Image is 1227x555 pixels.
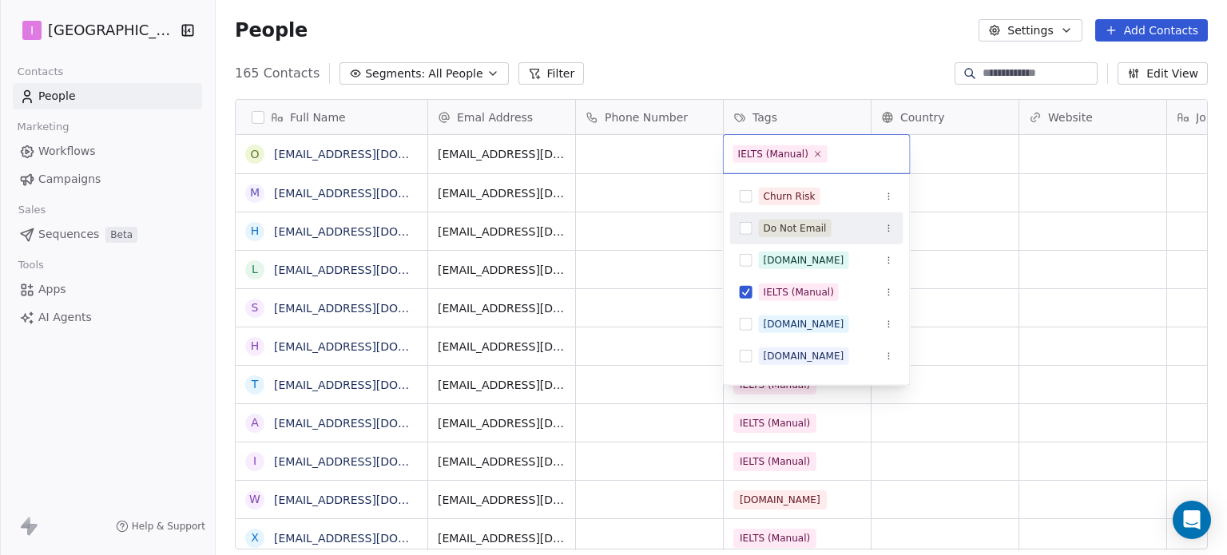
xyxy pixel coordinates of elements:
[764,285,834,299] div: IELTS (Manual)
[764,317,844,331] div: [DOMAIN_NAME]
[730,180,903,500] div: Suggestions
[764,189,816,204] div: Churn Risk
[738,147,808,161] div: IELTS (Manual)
[764,349,844,363] div: [DOMAIN_NAME]
[764,221,827,236] div: Do Not Email
[764,253,844,268] div: [DOMAIN_NAME]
